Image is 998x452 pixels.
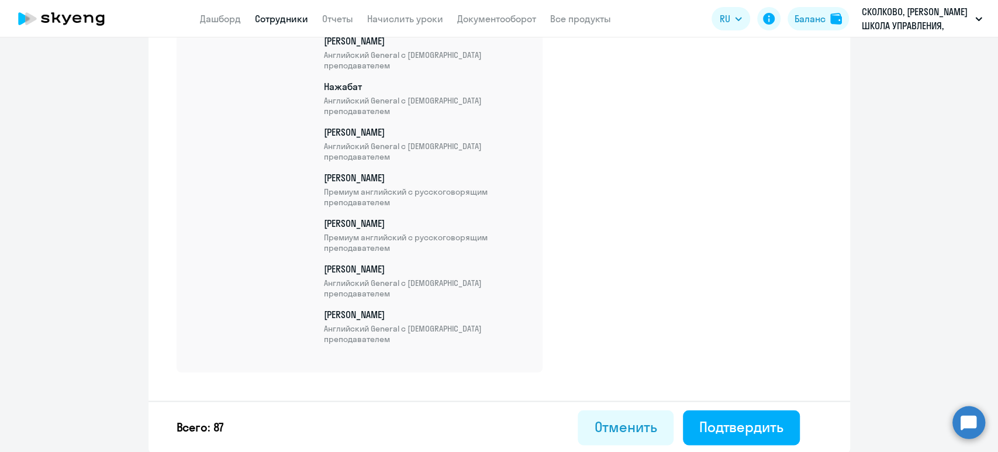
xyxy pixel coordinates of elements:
[720,12,730,26] span: RU
[324,95,529,116] span: Английский General с [DEMOGRAPHIC_DATA] преподавателем
[324,217,529,253] p: [PERSON_NAME]
[712,7,750,30] button: RU
[856,5,988,33] button: СКОЛКОВО, [PERSON_NAME] ШКОЛА УПРАВЛЕНИЯ, Бумажный Договор - Постоплата
[324,187,529,208] span: Премиум английский с русскоговорящим преподавателем
[322,13,353,25] a: Отчеты
[862,5,971,33] p: СКОЛКОВО, [PERSON_NAME] ШКОЛА УПРАВЛЕНИЯ, Бумажный Договор - Постоплата
[578,410,673,445] button: Отменить
[795,12,826,26] div: Баланс
[830,13,842,25] img: balance
[324,171,529,208] p: [PERSON_NAME]
[324,263,529,299] p: [PERSON_NAME]
[324,232,529,253] span: Премиум английский с русскоговорящим преподавателем
[255,13,308,25] a: Сотрудники
[367,13,443,25] a: Начислить уроки
[200,13,241,25] a: Дашборд
[788,7,849,30] button: Балансbalance
[324,323,529,344] span: Английский General с [DEMOGRAPHIC_DATA] преподавателем
[324,308,529,344] p: [PERSON_NAME]
[457,13,536,25] a: Документооборот
[177,419,225,436] p: Всего: 87
[594,418,657,436] div: Отменить
[324,34,529,71] p: [PERSON_NAME]
[550,13,611,25] a: Все продукты
[683,410,800,445] button: Подтвердить
[324,50,529,71] span: Английский General с [DEMOGRAPHIC_DATA] преподавателем
[324,141,529,162] span: Английский General с [DEMOGRAPHIC_DATA] преподавателем
[324,80,529,116] p: Нажабат
[324,126,529,162] p: [PERSON_NAME]
[324,278,529,299] span: Английский General с [DEMOGRAPHIC_DATA] преподавателем
[699,418,783,436] div: Подтвердить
